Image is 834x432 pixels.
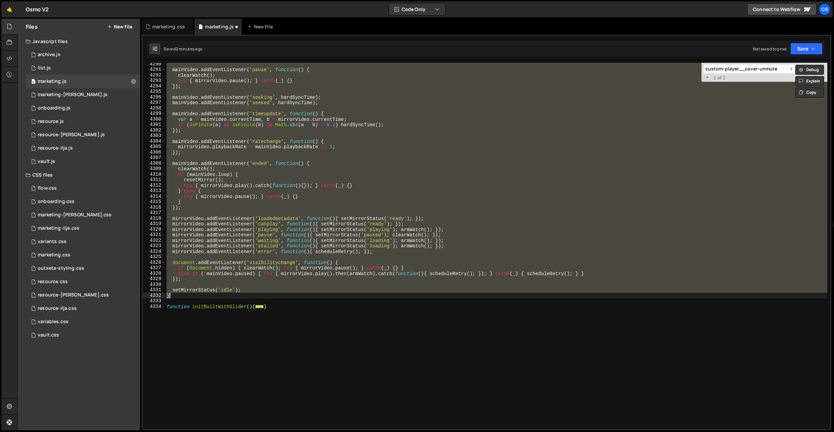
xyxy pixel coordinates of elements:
div: CSS files [18,168,140,182]
div: list.js [38,65,51,71]
button: Code Only [389,3,445,15]
div: 4303 [143,133,166,139]
div: vault.css [38,332,59,338]
div: resource.js [38,119,64,125]
div: 4292 [143,72,166,78]
div: Osmo V2 [26,5,49,13]
div: marketing.js [205,23,234,30]
div: 4327 [143,265,166,271]
div: 4334 [143,304,166,309]
div: Not saved to prod [753,46,786,52]
div: 4318 [143,216,166,221]
div: 4313 [143,188,166,194]
div: 16596/46199.css [26,275,140,288]
div: 4319 [143,221,166,227]
div: Javascript files [18,35,140,48]
input: Search for [703,64,787,74]
span: Toggle Replace mode [704,74,711,81]
div: 16596/46194.js [26,128,140,142]
div: 4291 [143,67,166,72]
div: 16596/45422.js [26,75,140,88]
div: marketing.css [38,252,70,258]
div: 4333 [143,298,166,304]
div: 16596/45151.js [26,61,140,75]
div: 16596/45133.js [26,155,140,168]
button: Save [790,43,823,55]
div: 4301 [143,122,166,128]
div: 4330 [143,282,166,287]
div: 4305 [143,144,166,150]
div: 4307 [143,155,166,161]
div: 4299 [143,111,166,117]
span: 0 [31,79,35,85]
div: 4306 [143,150,166,155]
div: onboarding.js [38,105,70,111]
div: 4322 [143,238,166,243]
div: marketing-[PERSON_NAME].css [38,212,112,218]
div: 4317 [143,210,166,216]
div: 4312 [143,183,166,188]
div: 4304 [143,139,166,144]
div: 4331 [143,287,166,293]
div: 4328 [143,271,166,276]
div: 16596/46196.css [26,288,140,302]
div: marketing.js [38,78,66,84]
div: 16596/46183.js [26,115,140,128]
div: vault.js [38,159,55,165]
div: 16596/45154.css [26,315,140,329]
div: 4311 [143,177,166,183]
div: 4315 [143,199,166,205]
button: Debug [795,65,824,75]
div: 4297 [143,100,166,105]
button: New File [107,24,132,29]
div: 4332 [143,293,166,298]
div: 16596/46195.js [26,142,140,155]
div: 16596/48092.js [26,101,140,115]
div: 4296 [143,94,166,100]
div: 4300 [143,117,166,122]
div: 16596/45446.css [26,248,140,262]
div: 4316 [143,205,166,210]
div: resource-ilja.css [38,305,77,311]
div: 4298 [143,105,166,111]
div: 16596/46210.js [26,48,140,61]
div: 4294 [143,83,166,89]
span: ... [255,304,264,308]
div: 4325 [143,254,166,260]
div: 16596/45153.css [26,329,140,342]
a: 🤙 [1,1,18,17]
div: 16596/47552.css [26,182,140,195]
div: 16596/46198.css [26,302,140,315]
div: variables.css [38,319,68,325]
div: 4290 [143,61,166,67]
div: resource-[PERSON_NAME].css [38,292,109,298]
div: 16596/48093.css [26,195,140,208]
span: ​ [787,64,796,74]
div: 2 minutes ago [176,46,202,52]
button: Copy [795,87,824,97]
div: New File [247,23,275,30]
div: onboarding.css [38,199,74,205]
div: Saved [164,46,202,52]
div: 16596/47731.css [26,222,140,235]
div: 4329 [143,276,166,282]
div: outseta-styling.css [38,265,84,271]
a: Connect to Webflow [747,3,817,15]
div: 16596/45156.css [26,262,140,275]
div: resource-[PERSON_NAME].js [38,132,105,138]
div: 4321 [143,232,166,238]
div: 4323 [143,243,166,249]
div: 4302 [143,128,166,133]
div: archive.js [38,52,60,58]
div: 16596/46284.css [26,208,140,222]
div: 4314 [143,194,166,199]
div: 16596/45424.js [26,88,140,101]
div: marketing-ilja.css [38,225,79,231]
div: 4309 [143,166,166,172]
div: variants.css [38,239,66,245]
div: 4326 [143,260,166,265]
a: Os [819,3,831,15]
div: 4308 [143,161,166,166]
button: Explain [795,76,824,86]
